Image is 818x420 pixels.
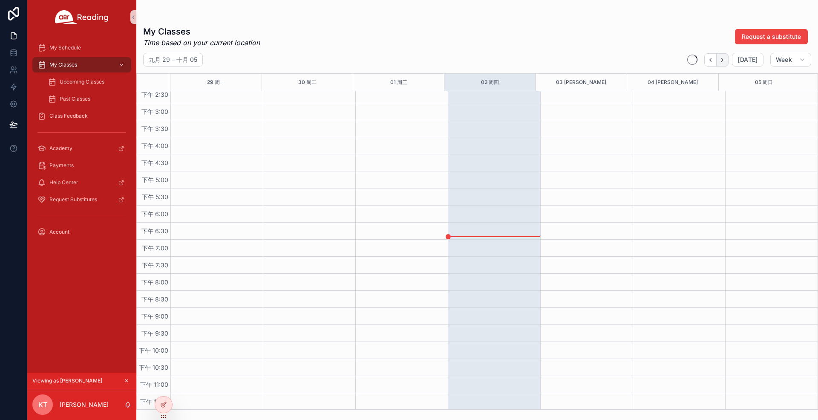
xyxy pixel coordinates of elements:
a: Upcoming Classes [43,74,131,90]
button: 02 周四 [481,74,499,91]
img: App logo [55,10,109,24]
a: My Classes [32,57,131,72]
button: 29 周一 [207,74,225,91]
h2: 九月 29 – 十月 05 [149,55,197,64]
span: Academy [49,145,72,152]
span: 下午 5:00 [140,176,170,183]
a: Academy [32,141,131,156]
a: Class Feedback [32,108,131,124]
span: 下午 8:00 [139,278,170,286]
span: My Classes [49,61,77,68]
a: Past Classes [43,91,131,107]
span: Help Center [49,179,78,186]
span: [DATE] [737,56,758,64]
span: 下午 4:00 [139,142,170,149]
a: Payments [32,158,131,173]
span: 下午 10:00 [137,347,170,354]
span: Payments [49,162,74,169]
span: 下午 4:30 [139,159,170,166]
button: 03 [PERSON_NAME] [556,74,606,91]
span: Class Feedback [49,113,88,119]
span: 下午 3:00 [139,108,170,115]
span: Past Classes [60,96,90,102]
span: Upcoming Classes [60,78,104,85]
div: scrollable content [27,34,136,251]
span: 下午 2:30 [139,91,170,98]
span: 下午 6:00 [139,210,170,217]
span: 下午 8:30 [139,295,170,303]
button: Next [717,53,729,67]
button: 04 [PERSON_NAME] [648,74,698,91]
span: 下午 5:30 [140,193,170,200]
button: 05 周日 [755,74,773,91]
span: Request Substitutes [49,196,97,203]
span: Viewing as [PERSON_NAME] [32,377,102,384]
span: 下午 6:30 [139,227,170,235]
span: 下午 3:30 [139,125,170,132]
span: 下午 10:30 [137,364,170,371]
button: 30 周二 [298,74,317,91]
span: Account [49,229,69,235]
a: My Schedule [32,40,131,55]
h1: My Classes [143,26,260,38]
span: 下午 7:00 [140,244,170,252]
span: Request a substitute [742,32,801,41]
p: [PERSON_NAME] [60,400,109,409]
span: 下午 11:00 [138,381,170,388]
button: Back [704,53,717,67]
button: 01 周三 [390,74,407,91]
a: Account [32,224,131,240]
em: Time based on your current location [143,38,260,48]
a: Request Substitutes [32,192,131,207]
button: Request a substitute [735,29,808,44]
span: 下午 9:30 [139,330,170,337]
span: 下午 11:30 [138,398,170,405]
span: KT [38,400,47,410]
a: Help Center [32,175,131,190]
span: My Schedule [49,44,81,51]
span: Week [776,56,792,64]
button: [DATE] [732,53,763,67]
span: 下午 9:00 [139,313,170,320]
span: 下午 7:30 [140,261,170,269]
button: Week [770,53,811,67]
